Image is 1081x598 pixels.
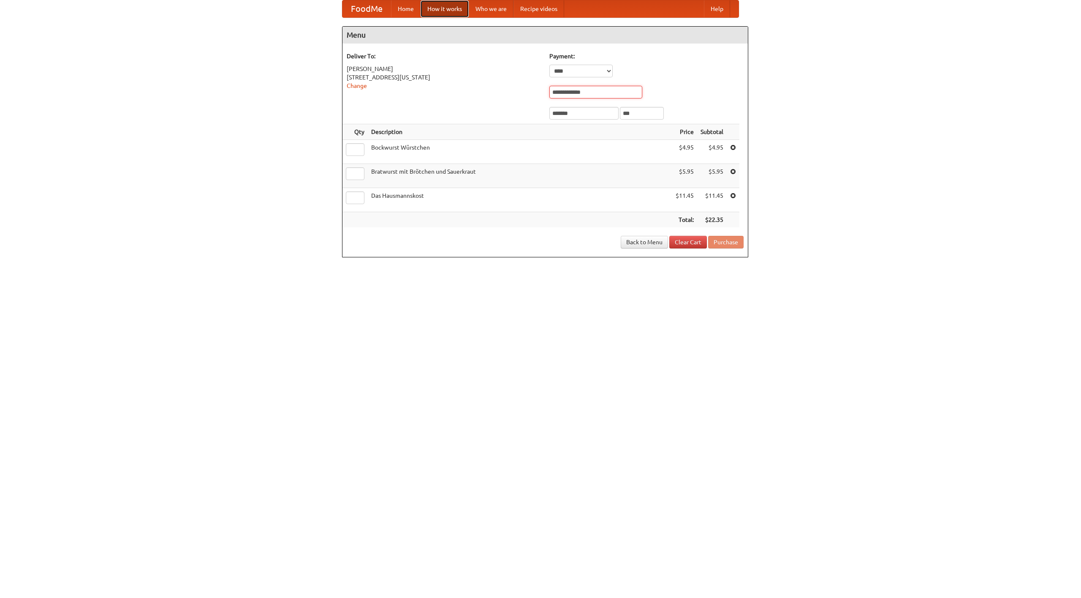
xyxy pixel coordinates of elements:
[342,124,368,140] th: Qty
[368,124,672,140] th: Description
[697,164,727,188] td: $5.95
[513,0,564,17] a: Recipe videos
[697,188,727,212] td: $11.45
[672,164,697,188] td: $5.95
[368,188,672,212] td: Das Hausmannskost
[669,236,707,248] a: Clear Cart
[672,140,697,164] td: $4.95
[621,236,668,248] a: Back to Menu
[342,27,748,44] h4: Menu
[672,188,697,212] td: $11.45
[708,236,744,248] button: Purchase
[672,124,697,140] th: Price
[697,212,727,228] th: $22.35
[347,52,541,60] h5: Deliver To:
[391,0,421,17] a: Home
[697,140,727,164] td: $4.95
[368,140,672,164] td: Bockwurst Würstchen
[421,0,469,17] a: How it works
[368,164,672,188] td: Bratwurst mit Brötchen und Sauerkraut
[697,124,727,140] th: Subtotal
[342,0,391,17] a: FoodMe
[672,212,697,228] th: Total:
[469,0,513,17] a: Who we are
[549,52,744,60] h5: Payment:
[347,73,541,82] div: [STREET_ADDRESS][US_STATE]
[347,65,541,73] div: [PERSON_NAME]
[347,82,367,89] a: Change
[704,0,730,17] a: Help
